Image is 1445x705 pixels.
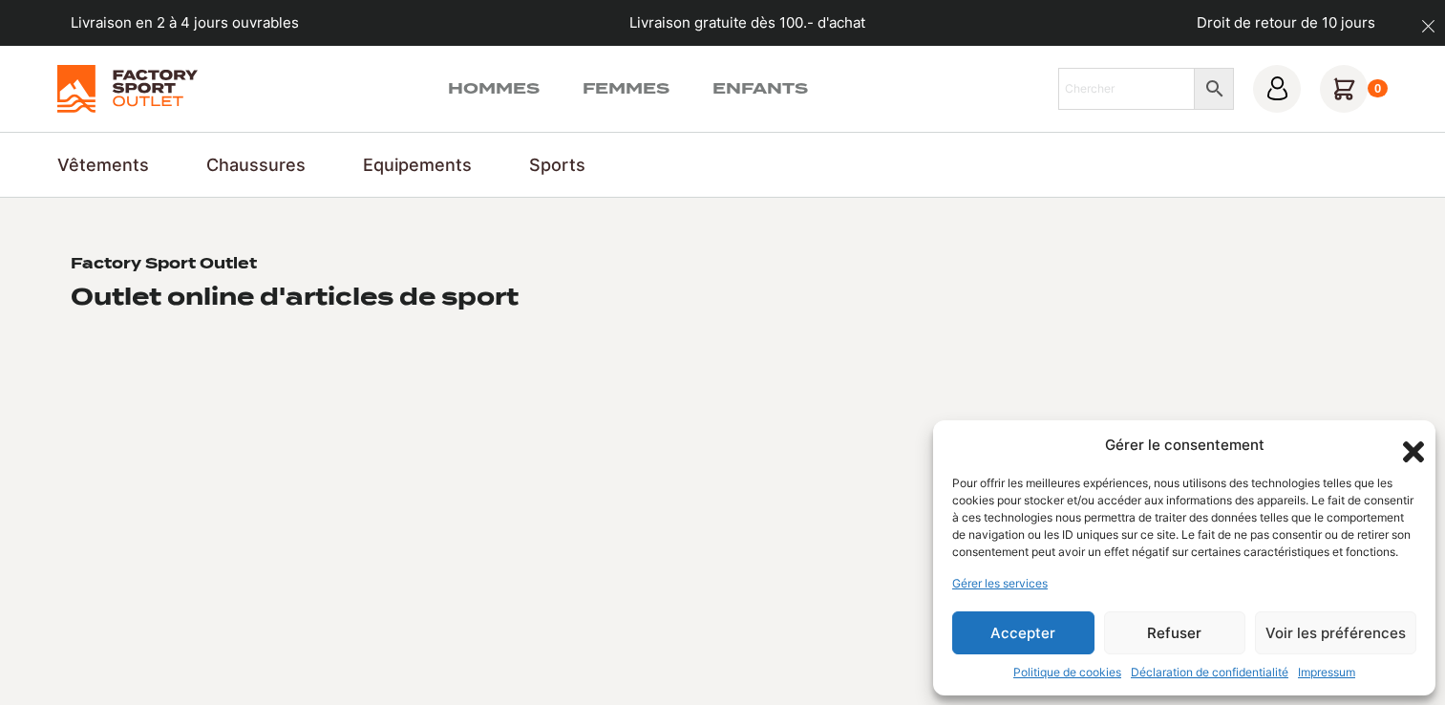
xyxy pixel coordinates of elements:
[1197,12,1375,34] p: Droit de retour de 10 jours
[1013,664,1121,681] a: Politique de cookies
[1104,611,1246,654] button: Refuser
[1058,68,1196,110] input: Chercher
[712,77,808,100] a: Enfants
[1412,10,1445,43] button: dismiss
[1255,611,1416,654] button: Voir les préférences
[1397,436,1416,455] div: Fermer la boîte de dialogue
[1298,664,1355,681] a: Impressum
[57,152,149,178] a: Vêtements
[1368,79,1388,98] div: 0
[71,12,299,34] p: Livraison en 2 à 4 jours ouvrables
[448,77,540,100] a: Hommes
[952,575,1048,592] a: Gérer les services
[57,65,198,113] img: Factory Sport Outlet
[1131,664,1288,681] a: Déclaration de confidentialité
[71,255,257,274] h1: Factory Sport Outlet
[952,475,1414,561] div: Pour offrir les meilleures expériences, nous utilisons des technologies telles que les cookies po...
[71,282,519,311] h2: Outlet online d'articles de sport
[206,152,306,178] a: Chaussures
[1105,435,1264,457] div: Gérer le consentement
[583,77,669,100] a: Femmes
[952,611,1094,654] button: Accepter
[629,12,865,34] p: Livraison gratuite dès 100.- d'achat
[363,152,472,178] a: Equipements
[529,152,585,178] a: Sports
